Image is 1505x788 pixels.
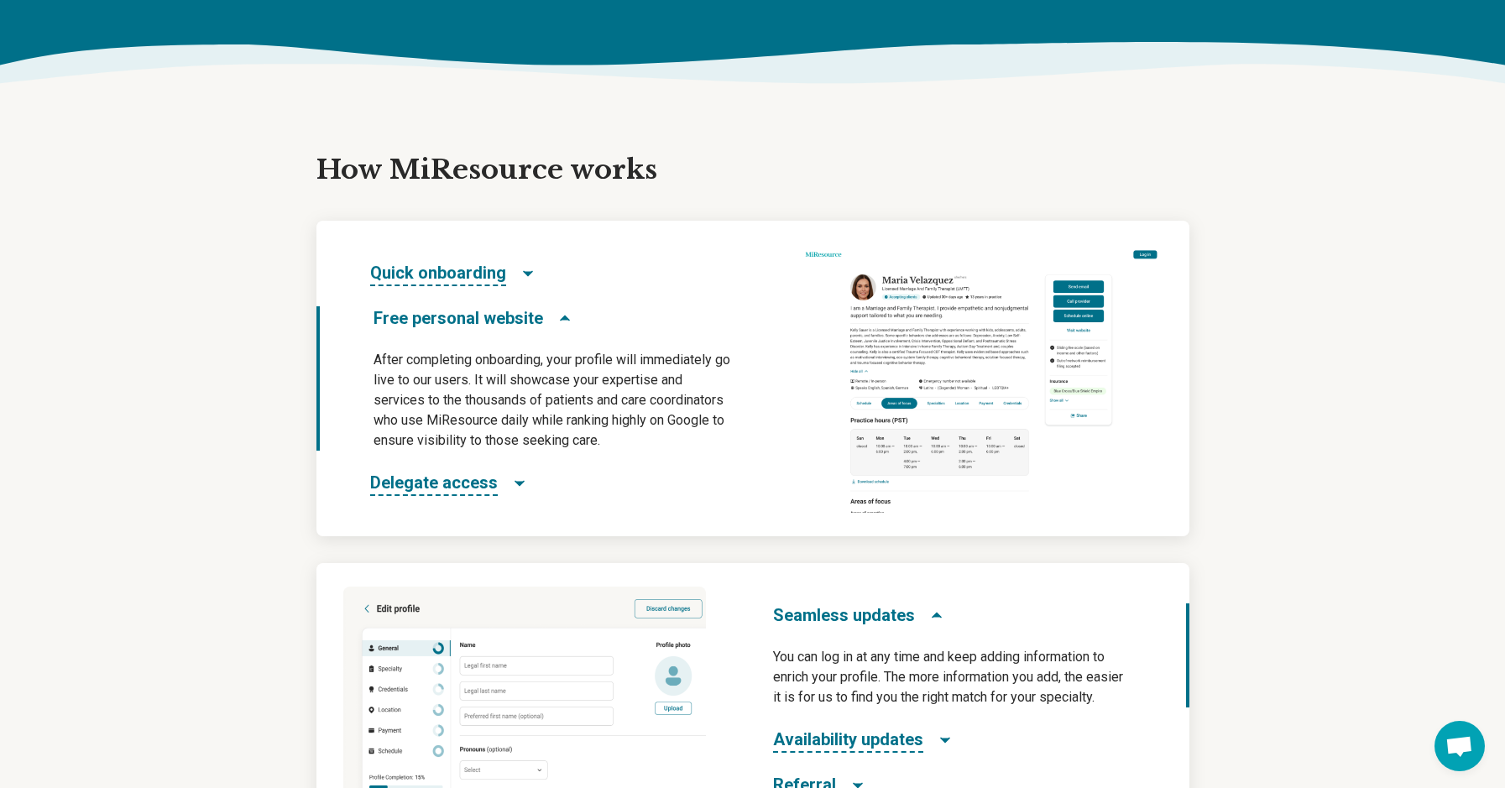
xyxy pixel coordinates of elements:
[374,306,543,330] span: Free personal website
[370,261,536,286] button: Quick onboarding
[773,728,923,753] span: Availability updates
[370,471,498,496] span: Delegate access
[773,728,954,753] button: Availability updates
[370,261,506,286] span: Quick onboarding
[374,350,733,451] p: After completing onboarding, your profile will immediately go live to our users. It will showcase...
[316,153,1189,188] h2: How MiResource works
[773,647,1132,707] p: You can log in at any time and keep adding information to enrich your profile. The more informati...
[773,603,915,627] span: Seamless updates
[374,306,573,330] button: Free personal website
[1434,721,1485,771] div: Open chat
[773,603,945,627] button: Seamless updates
[370,471,528,496] button: Delegate access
